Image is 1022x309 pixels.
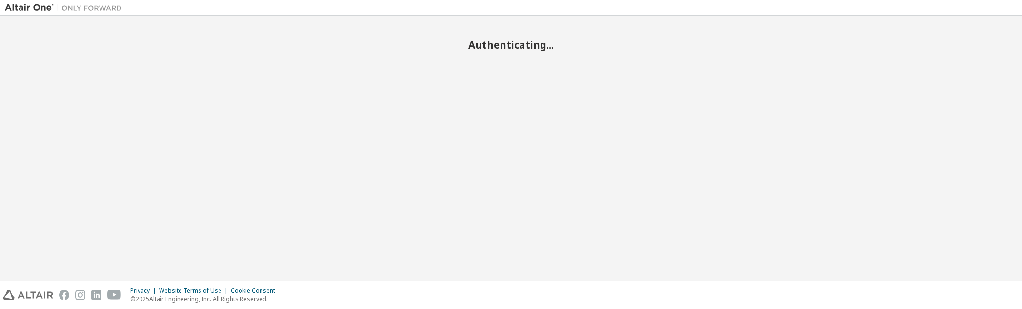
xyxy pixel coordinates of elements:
img: youtube.svg [107,290,121,300]
h2: Authenticating... [5,39,1017,51]
img: facebook.svg [59,290,69,300]
div: Website Terms of Use [159,287,231,295]
img: linkedin.svg [91,290,101,300]
img: Altair One [5,3,127,13]
img: altair_logo.svg [3,290,53,300]
p: © 2025 Altair Engineering, Inc. All Rights Reserved. [130,295,281,303]
div: Privacy [130,287,159,295]
div: Cookie Consent [231,287,281,295]
img: instagram.svg [75,290,85,300]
